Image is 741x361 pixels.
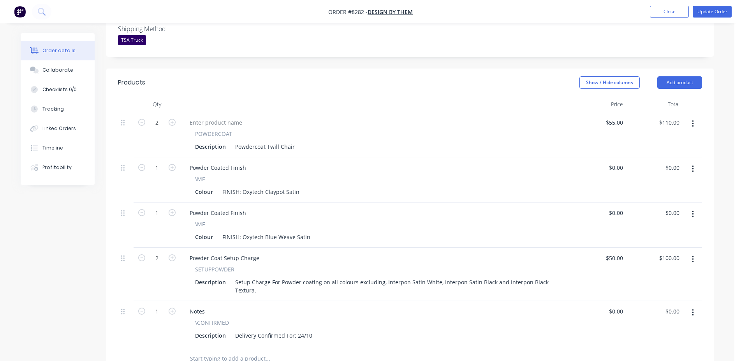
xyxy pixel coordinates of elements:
div: Order details [42,47,76,54]
button: Update Order [693,6,732,18]
div: Delivery Confirmed For: 24/10 [232,330,315,341]
div: Powder Coated Finish [183,162,252,173]
span: \MF [195,220,205,228]
div: Tracking [42,106,64,113]
div: Description [192,141,229,152]
div: Qty [134,97,180,112]
div: Collaborate [42,67,73,74]
div: Setup Charge For Powder coating on all colours excluding, Interpon Satin White, Interpon Satin Bl... [232,276,555,296]
div: Colour [192,231,216,243]
button: Order details [21,41,95,60]
button: Add product [657,76,702,89]
div: TSA Truck [118,35,146,45]
div: Powdercoat Twill Chair [232,141,298,152]
button: Timeline [21,138,95,158]
span: \MF [195,175,205,183]
span: POWDERCOAT [195,130,232,138]
div: Linked Orders [42,125,76,132]
div: Powder Coated Finish [183,207,252,218]
div: FINISH: Oxytech Claypot Satin [219,186,303,197]
button: Show / Hide columns [579,76,640,89]
span: Order #8282 - [328,8,368,16]
button: Linked Orders [21,119,95,138]
div: FINISH: Oxytech Blue Weave Satin [219,231,313,243]
div: Timeline [42,144,63,151]
div: Description [192,330,229,341]
label: Shipping Method [118,24,215,33]
button: Profitability [21,158,95,177]
button: Checklists 0/0 [21,80,95,99]
div: Price [570,97,626,112]
button: Close [650,6,689,18]
span: \CONFIRMED [195,319,229,327]
img: Factory [14,6,26,18]
div: Checklists 0/0 [42,86,77,93]
button: Collaborate [21,60,95,80]
button: Tracking [21,99,95,119]
div: Powder Coat Setup Charge [183,252,266,264]
div: Products [118,78,145,87]
span: SETUPPOWDER [195,265,234,273]
div: Total [626,97,683,112]
div: Colour [192,186,216,197]
div: Description [192,276,229,288]
div: Notes [183,306,211,317]
a: Design By Them [368,8,413,16]
div: Profitability [42,164,72,171]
